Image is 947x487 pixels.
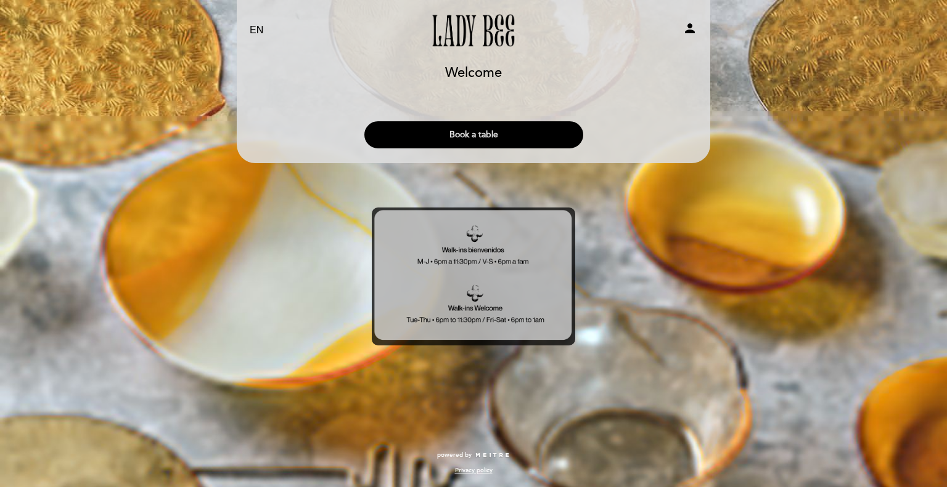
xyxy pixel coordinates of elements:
[455,466,493,475] a: Privacy policy
[372,207,575,345] img: banner_1755606163.png
[683,21,697,36] i: person
[364,121,583,148] button: Book a table
[445,66,502,81] h1: Welcome
[437,451,472,459] span: powered by
[396,14,551,47] a: [DEMOGRAPHIC_DATA] Bee
[437,451,510,459] a: powered by
[475,453,510,459] img: MEITRE
[683,21,697,40] button: person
